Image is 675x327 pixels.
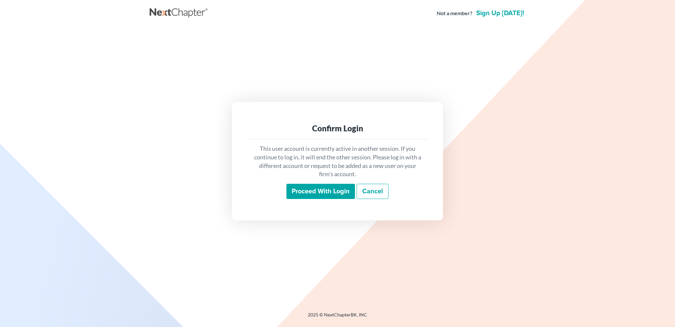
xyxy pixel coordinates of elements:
p: This user account is currently active in another session. If you continue to log in, it will end ... [253,145,422,179]
strong: Not a member? [437,10,472,17]
div: 2025 © NextChapterBK, INC [150,311,525,323]
a: Cancel [357,184,389,199]
input: Proceed with login [286,184,355,199]
div: Confirm Login [253,123,422,134]
a: Sign up [DATE]! [475,10,525,16]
